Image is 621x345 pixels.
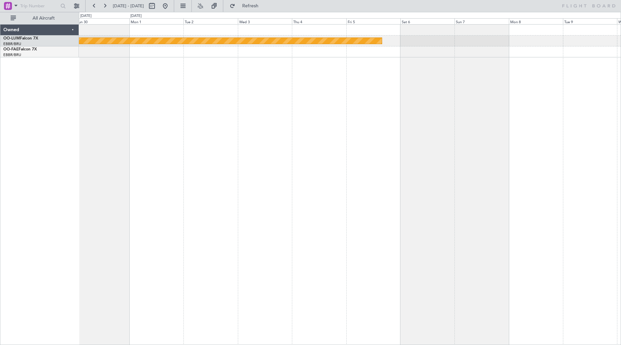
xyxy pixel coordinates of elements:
div: [DATE] [130,13,142,19]
span: Refresh [237,4,264,8]
span: OO-LUM [3,36,20,40]
a: OO-FAEFalcon 7X [3,47,37,51]
a: EBBR/BRU [3,41,21,46]
input: Trip Number [20,1,58,11]
div: Thu 4 [292,18,346,24]
div: Tue 9 [563,18,617,24]
div: [DATE] [80,13,92,19]
span: [DATE] - [DATE] [113,3,144,9]
div: Mon 1 [129,18,183,24]
button: All Aircraft [7,13,72,24]
a: OO-LUMFalcon 7X [3,36,38,40]
div: Fri 5 [346,18,400,24]
button: Refresh [227,1,266,11]
div: Wed 3 [238,18,292,24]
div: Sat 6 [400,18,454,24]
div: Sun 7 [454,18,509,24]
div: Sun 30 [75,18,129,24]
span: All Aircraft [17,16,70,21]
div: Mon 8 [509,18,563,24]
div: Tue 2 [183,18,238,24]
span: OO-FAE [3,47,19,51]
a: EBBR/BRU [3,52,21,57]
